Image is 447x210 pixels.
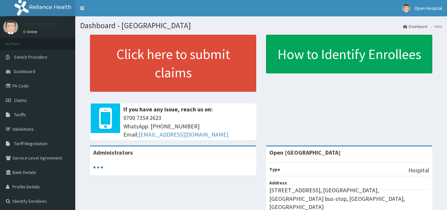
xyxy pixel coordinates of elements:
[269,166,280,172] b: Type
[23,29,39,34] a: Online
[14,54,47,60] span: Switch Providers
[93,149,133,156] b: Administrators
[269,149,341,156] strong: Open [GEOGRAPHIC_DATA]
[123,105,213,113] b: If you have any issue, reach us on:
[402,4,410,12] img: User Image
[3,20,18,34] img: User Image
[269,180,287,186] b: Address
[428,24,442,29] li: Here
[90,35,256,92] a: Click here to submit claims
[414,5,442,11] span: Open Hospital
[14,112,26,118] span: Tariffs
[266,35,432,73] a: How to Identify Enrollees
[80,21,442,30] h1: Dashboard - [GEOGRAPHIC_DATA]
[14,97,27,103] span: Claims
[408,166,429,175] p: Hospital
[138,131,228,138] a: [EMAIL_ADDRESS][DOMAIN_NAME]
[93,162,103,172] svg: audio-loading
[403,24,427,29] a: Dashboard
[23,21,60,27] p: Open Hospital
[123,114,253,139] span: 0700 7354 2623 WhatsApp: [PHONE_NUMBER] Email:
[14,68,35,74] span: Dashboard
[14,141,47,146] span: Tariff Negotiation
